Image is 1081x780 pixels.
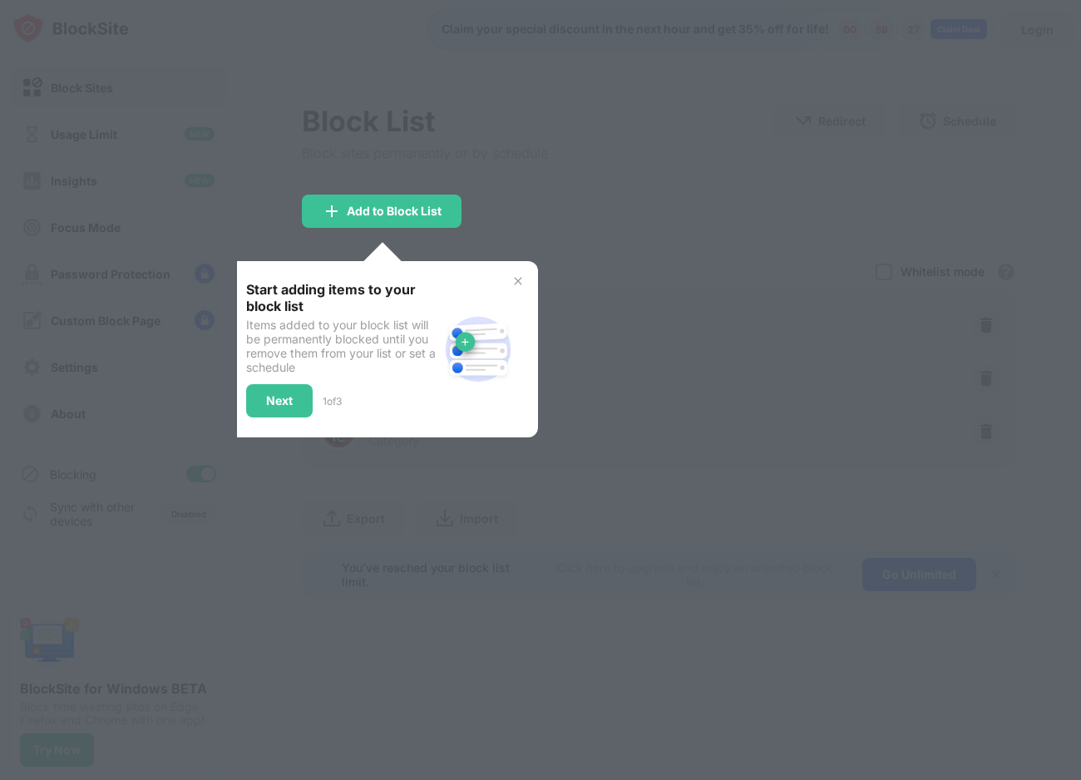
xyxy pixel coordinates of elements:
div: Start adding items to your block list [246,281,438,314]
div: 1 of 3 [323,395,342,407]
img: block-site.svg [438,309,518,389]
div: Next [266,394,293,407]
div: Add to Block List [347,205,442,218]
div: Items added to your block list will be permanently blocked until you remove them from your list o... [246,318,438,374]
img: x-button.svg [511,274,525,288]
